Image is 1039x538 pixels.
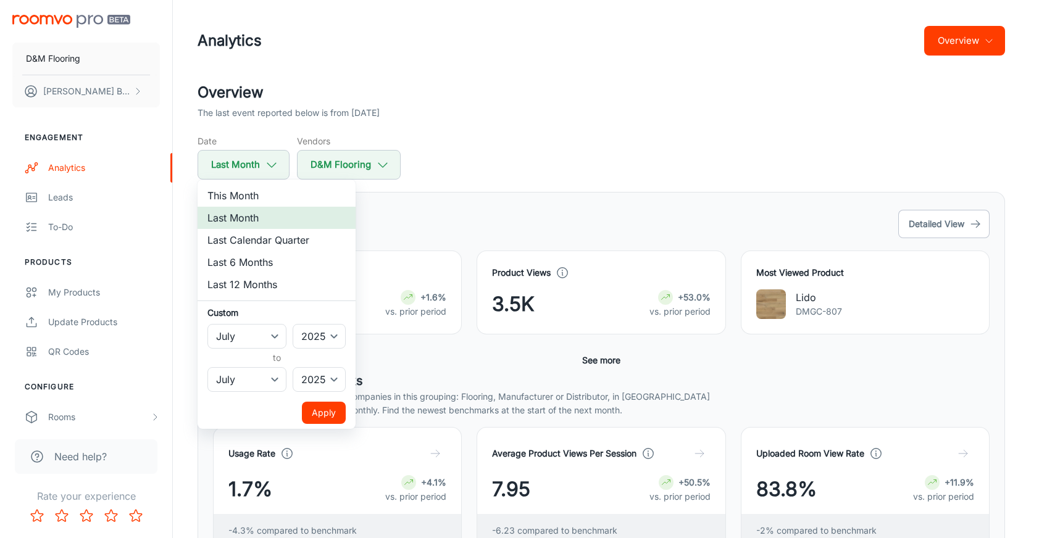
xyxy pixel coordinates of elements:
li: Last 6 Months [198,251,356,273]
li: Last 12 Months [198,273,356,296]
li: Last Calendar Quarter [198,229,356,251]
li: Last Month [198,207,356,229]
h6: Custom [207,306,346,319]
button: Apply [302,402,346,424]
h6: to [210,351,343,365]
li: This Month [198,184,356,207]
